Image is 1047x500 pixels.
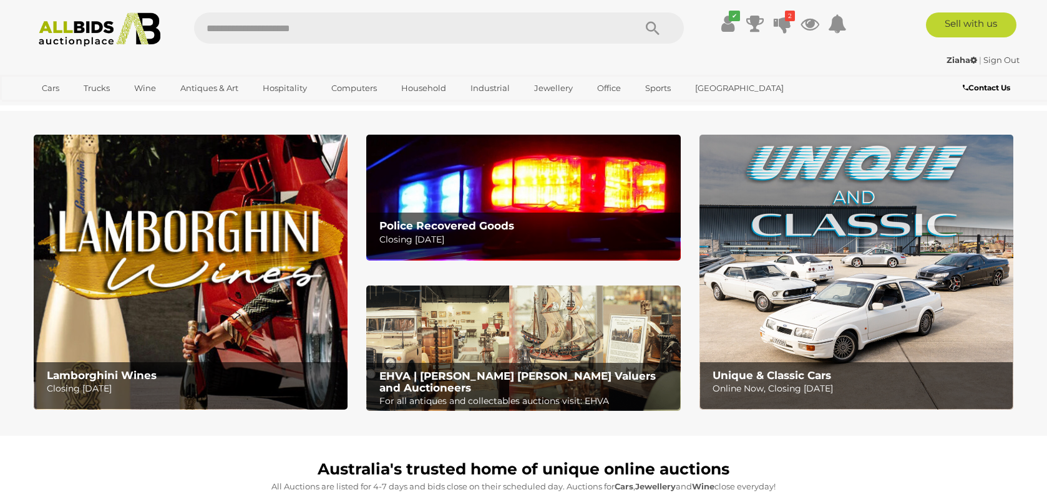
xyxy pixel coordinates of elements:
[172,78,246,99] a: Antiques & Art
[366,135,680,260] a: Police Recovered Goods Police Recovered Goods Closing [DATE]
[615,481,633,491] strong: Cars
[785,11,795,21] i: 2
[983,55,1020,65] a: Sign Out
[47,381,341,397] p: Closing [DATE]
[393,78,454,99] a: Household
[323,78,385,99] a: Computers
[379,232,673,248] p: Closing [DATE]
[947,55,979,65] a: Ziaha
[255,78,315,99] a: Hospitality
[718,12,737,35] a: ✔
[47,369,157,382] b: Lamborghini Wines
[687,78,792,99] a: [GEOGRAPHIC_DATA]
[379,219,514,232] b: Police Recovered Goods
[75,78,118,99] a: Trucks
[366,286,680,411] a: EHVA | Evans Hastings Valuers and Auctioneers EHVA | [PERSON_NAME] [PERSON_NAME] Valuers and Auct...
[947,55,977,65] strong: Ziaha
[462,78,518,99] a: Industrial
[379,393,673,409] p: For all antiques and collectables auctions visit: EHVA
[979,55,981,65] span: |
[34,135,348,410] img: Lamborghini Wines
[926,12,1016,37] a: Sell with us
[713,381,1006,397] p: Online Now, Closing [DATE]
[366,135,680,260] img: Police Recovered Goods
[379,370,656,394] b: EHVA | [PERSON_NAME] [PERSON_NAME] Valuers and Auctioneers
[32,12,167,47] img: Allbids.com.au
[713,369,831,382] b: Unique & Classic Cars
[963,81,1013,95] a: Contact Us
[126,78,164,99] a: Wine
[963,83,1010,92] b: Contact Us
[366,286,680,411] img: EHVA | Evans Hastings Valuers and Auctioneers
[621,12,684,44] button: Search
[40,461,1007,478] h1: Australia's trusted home of unique online auctions
[637,78,679,99] a: Sports
[729,11,740,21] i: ✔
[40,479,1007,494] p: All Auctions are listed for 4-7 days and bids close on their scheduled day. Auctions for , and cl...
[699,135,1013,410] a: Unique & Classic Cars Unique & Classic Cars Online Now, Closing [DATE]
[699,135,1013,410] img: Unique & Classic Cars
[635,481,676,491] strong: Jewellery
[589,78,629,99] a: Office
[526,78,581,99] a: Jewellery
[34,135,348,410] a: Lamborghini Wines Lamborghini Wines Closing [DATE]
[692,481,714,491] strong: Wine
[34,78,67,99] a: Cars
[773,12,792,35] a: 2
